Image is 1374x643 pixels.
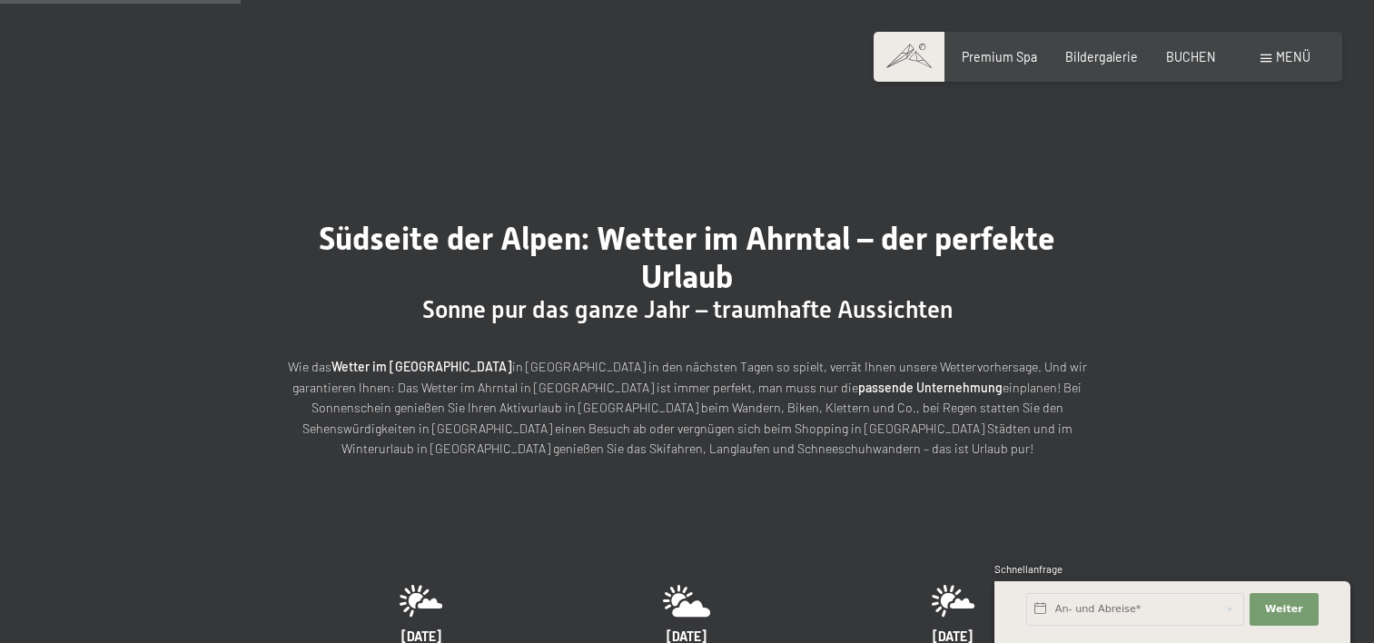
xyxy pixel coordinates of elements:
[319,220,1055,295] span: Südseite der Alpen: Wetter im Ahrntal – der perfekte Urlaub
[1250,593,1319,626] button: Weiter
[331,359,512,374] strong: Wetter im [GEOGRAPHIC_DATA]
[422,296,953,323] span: Sonne pur das ganze Jahr – traumhafte Aussichten
[994,563,1063,575] span: Schnellanfrage
[962,49,1037,64] a: Premium Spa
[1265,602,1303,617] span: Weiter
[1276,49,1310,64] span: Menü
[288,357,1087,460] p: Wie das in [GEOGRAPHIC_DATA] in den nächsten Tagen so spielt, verrät Ihnen unsere Wettervorhersag...
[858,380,1003,395] strong: passende Unternehmung
[1065,49,1138,64] a: Bildergalerie
[1166,49,1216,64] a: BUCHEN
